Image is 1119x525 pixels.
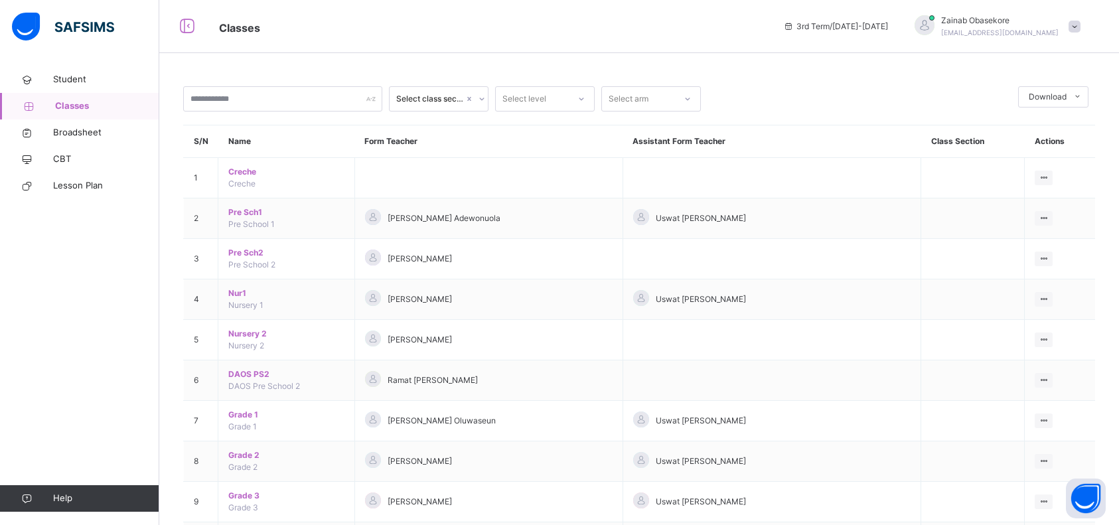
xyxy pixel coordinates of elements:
[228,219,275,229] span: Pre School 1
[53,126,159,139] span: Broadsheet
[184,360,218,401] td: 6
[184,125,218,158] th: S/N
[228,287,344,299] span: Nur1
[228,340,264,350] span: Nursery 2
[941,29,1059,37] span: [EMAIL_ADDRESS][DOMAIN_NAME]
[1066,479,1106,518] button: Open asap
[656,455,746,467] span: Uswat [PERSON_NAME]
[921,125,1025,158] th: Class Section
[53,73,159,86] span: Student
[55,100,159,113] span: Classes
[228,421,257,431] span: Grade 1
[388,374,478,386] span: Ramat [PERSON_NAME]
[184,401,218,441] td: 7
[656,415,746,427] span: Uswat [PERSON_NAME]
[941,15,1059,27] span: Zainab Obasekore
[396,93,464,105] div: Select class section
[354,125,623,158] th: Form Teacher
[184,279,218,320] td: 4
[228,409,344,421] span: Grade 1
[901,15,1087,38] div: ZainabObasekore
[184,482,218,522] td: 9
[388,415,496,427] span: [PERSON_NAME] Oluwaseun
[623,125,921,158] th: Assistant Form Teacher
[228,328,344,340] span: Nursery 2
[228,206,344,218] span: Pre Sch1
[53,492,159,505] span: Help
[53,153,159,166] span: CBT
[228,179,256,188] span: Creche
[388,334,452,346] span: [PERSON_NAME]
[656,496,746,508] span: Uswat [PERSON_NAME]
[228,300,263,310] span: Nursery 1
[53,179,159,192] span: Lesson Plan
[228,368,344,380] span: DAOS PS2
[184,239,218,279] td: 3
[184,158,218,198] td: 1
[656,212,746,224] span: Uswat [PERSON_NAME]
[1029,91,1067,103] span: Download
[388,212,500,224] span: [PERSON_NAME] Adewonuola
[219,21,260,35] span: Classes
[609,86,648,112] div: Select arm
[228,502,258,512] span: Grade 3
[228,462,258,472] span: Grade 2
[184,441,218,482] td: 8
[783,21,888,33] span: session/term information
[218,125,355,158] th: Name
[228,166,344,178] span: Creche
[502,86,546,112] div: Select level
[184,320,218,360] td: 5
[228,490,344,502] span: Grade 3
[228,381,300,391] span: DAOS Pre School 2
[228,247,344,259] span: Pre Sch2
[388,455,452,467] span: [PERSON_NAME]
[228,260,275,269] span: Pre School 2
[228,449,344,461] span: Grade 2
[184,198,218,239] td: 2
[388,253,452,265] span: [PERSON_NAME]
[388,293,452,305] span: [PERSON_NAME]
[1025,125,1095,158] th: Actions
[12,13,114,40] img: safsims
[656,293,746,305] span: Uswat [PERSON_NAME]
[388,496,452,508] span: [PERSON_NAME]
